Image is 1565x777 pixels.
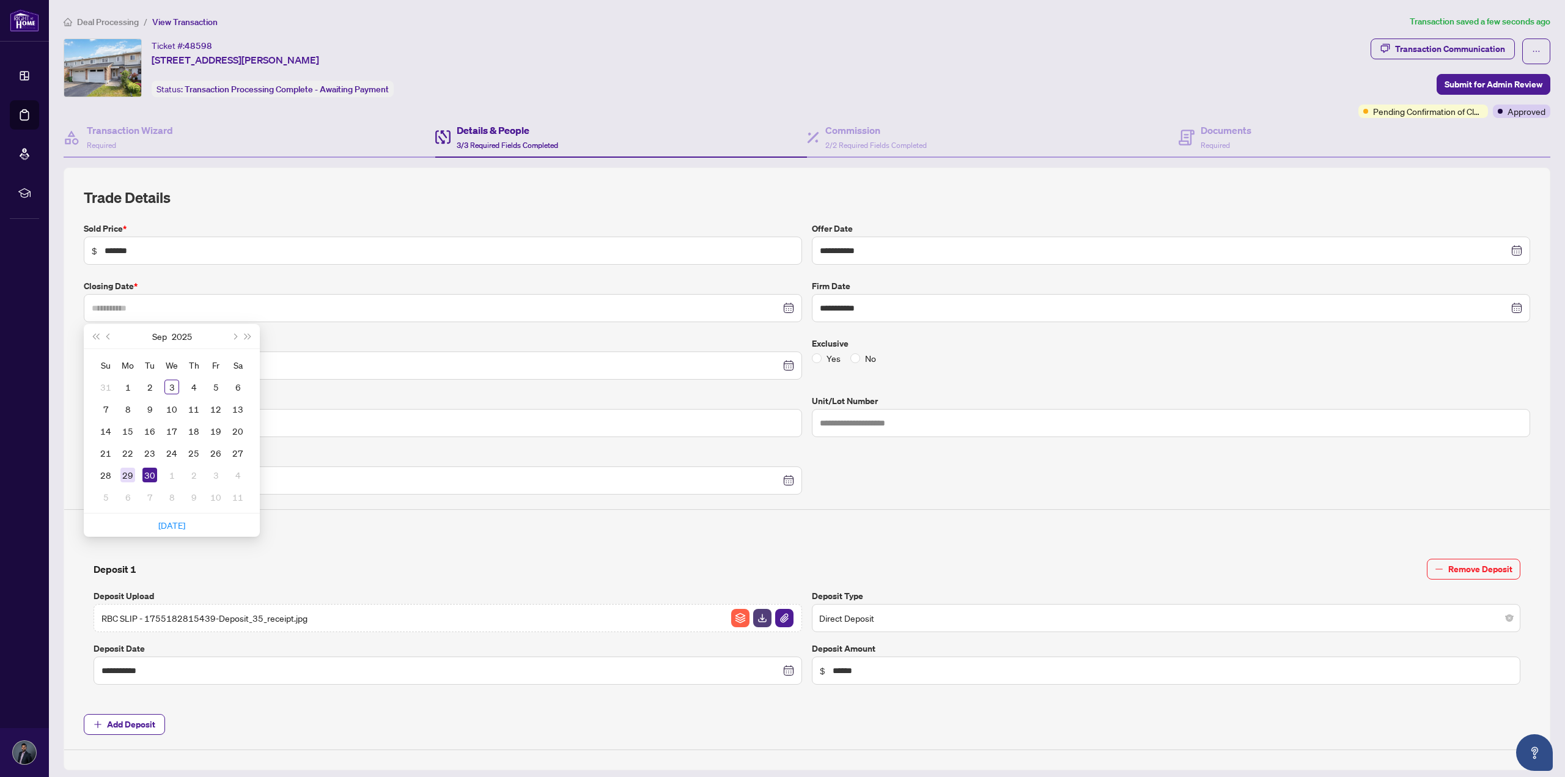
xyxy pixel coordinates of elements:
[185,84,389,95] span: Transaction Processing Complete - Awaiting Payment
[139,398,161,420] td: 2025-09-09
[98,424,113,438] div: 14
[164,468,179,482] div: 1
[84,279,802,293] label: Closing Date
[139,486,161,508] td: 2025-10-07
[144,15,147,29] li: /
[230,446,245,460] div: 27
[161,420,183,442] td: 2025-09-17
[117,354,139,376] th: Mo
[227,420,249,442] td: 2025-09-20
[186,380,201,394] div: 4
[161,442,183,464] td: 2025-09-24
[161,464,183,486] td: 2025-10-01
[142,402,157,416] div: 9
[183,442,205,464] td: 2025-09-25
[185,40,212,51] span: 48598
[95,442,117,464] td: 2025-09-21
[120,468,135,482] div: 29
[64,18,72,26] span: home
[183,376,205,398] td: 2025-09-04
[819,606,1513,630] span: Direct Deposit
[227,442,249,464] td: 2025-09-27
[1437,74,1550,95] button: Submit for Admin Review
[142,380,157,394] div: 2
[1371,39,1515,59] button: Transaction Communication
[98,468,113,482] div: 28
[94,562,136,576] h4: Deposit 1
[161,398,183,420] td: 2025-09-10
[164,402,179,416] div: 10
[227,486,249,508] td: 2025-10-11
[241,324,255,348] button: Next year (Control + right)
[820,664,825,677] span: $
[753,609,771,627] img: File Download
[87,141,116,150] span: Required
[95,398,117,420] td: 2025-09-07
[139,354,161,376] th: Tu
[117,464,139,486] td: 2025-09-29
[89,324,102,348] button: Last year (Control + left)
[775,608,794,628] button: File Attachement
[1506,614,1513,622] span: close-circle
[183,398,205,420] td: 2025-09-11
[10,9,39,32] img: logo
[186,424,201,438] div: 18
[230,490,245,504] div: 11
[117,376,139,398] td: 2025-09-01
[812,589,1520,603] label: Deposit Type
[152,324,167,348] button: Choose a month
[64,39,141,97] img: IMG-E12329777_1.jpg
[84,452,802,465] label: Mutual Release Date
[94,604,802,632] span: RBC SLIP - 1755182815439-Deposit_35_receipt.jpgFile ArchiveFile DownloadFile Attachement
[152,39,212,53] div: Ticket #:
[1532,47,1541,56] span: ellipsis
[164,424,179,438] div: 17
[731,608,750,628] button: File Archive
[139,442,161,464] td: 2025-09-23
[822,352,845,365] span: Yes
[107,715,155,734] span: Add Deposit
[208,446,223,460] div: 26
[208,424,223,438] div: 19
[94,642,802,655] label: Deposit Date
[87,123,173,138] h4: Transaction Wizard
[95,420,117,442] td: 2025-09-14
[205,486,227,508] td: 2025-10-10
[117,486,139,508] td: 2025-10-06
[1516,734,1553,771] button: Open asap
[775,609,794,627] img: File Attachement
[812,337,1530,350] label: Exclusive
[161,354,183,376] th: We
[227,354,249,376] th: Sa
[139,420,161,442] td: 2025-09-16
[183,486,205,508] td: 2025-10-09
[208,402,223,416] div: 12
[208,380,223,394] div: 5
[812,222,1530,235] label: Offer Date
[84,222,802,235] label: Sold Price
[95,354,117,376] th: Su
[77,17,139,28] span: Deal Processing
[230,402,245,416] div: 13
[183,354,205,376] th: Th
[120,402,135,416] div: 8
[227,376,249,398] td: 2025-09-06
[152,53,319,67] span: [STREET_ADDRESS][PERSON_NAME]
[172,324,192,348] button: Choose a year
[164,380,179,394] div: 3
[92,244,97,257] span: $
[186,490,201,504] div: 9
[1435,565,1443,573] span: minus
[186,402,201,416] div: 11
[94,589,802,603] label: Deposit Upload
[13,741,36,764] img: Profile Icon
[98,380,113,394] div: 31
[1201,141,1230,150] span: Required
[98,402,113,416] div: 7
[94,720,102,729] span: plus
[230,380,245,394] div: 6
[731,609,749,627] img: File Archive
[142,446,157,460] div: 23
[84,337,802,350] label: Conditional Date
[825,141,927,150] span: 2/2 Required Fields Completed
